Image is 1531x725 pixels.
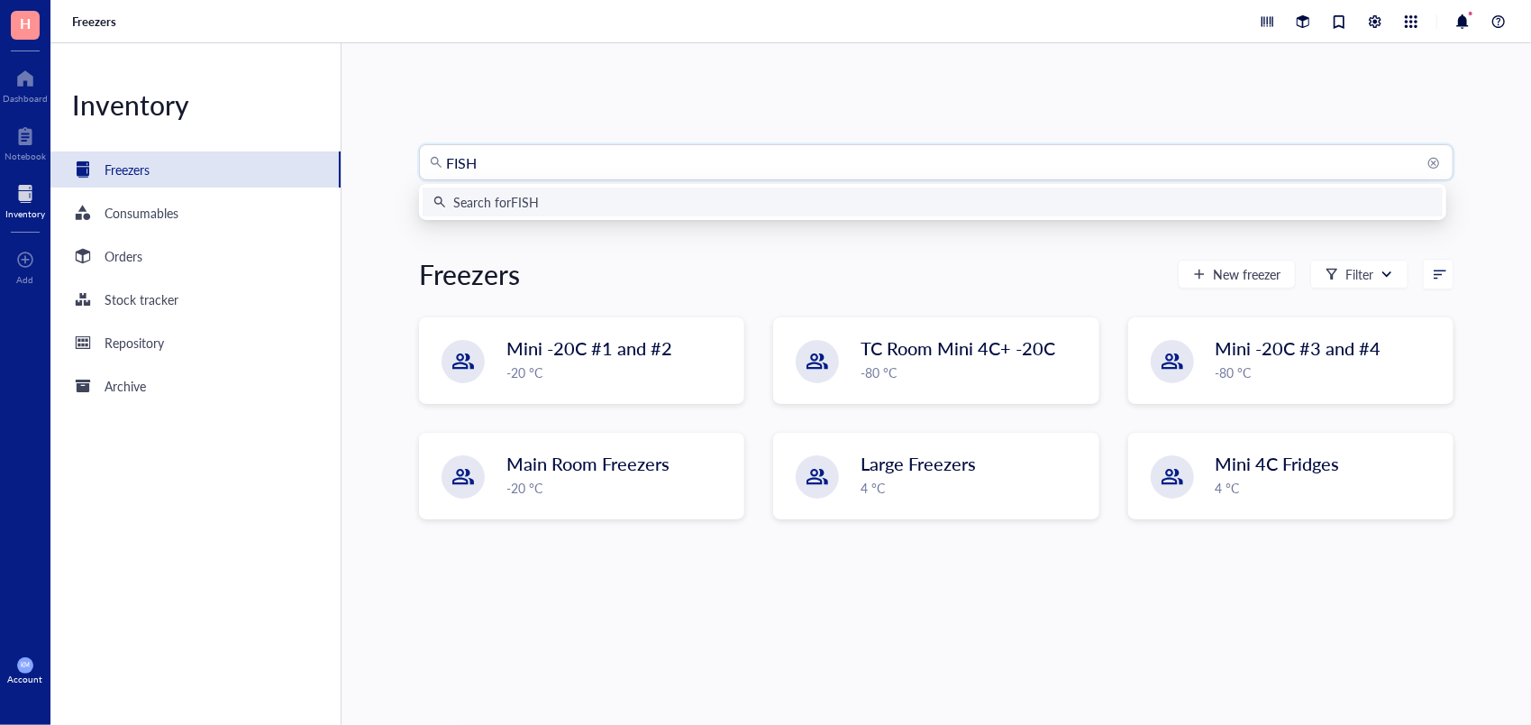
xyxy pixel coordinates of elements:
div: Notebook [5,151,46,161]
span: TC Room Mini 4C+ -20C [861,335,1055,361]
a: Repository [50,325,341,361]
div: -20 °C [506,478,733,498]
div: Search for FISH [453,192,539,212]
a: Notebook [5,122,46,161]
div: Dashboard [3,93,48,104]
a: Inventory [5,179,45,219]
div: 4 °C [861,478,1087,498]
a: Freezers [50,151,341,188]
div: Inventory [50,87,341,123]
div: Archive [105,376,146,396]
div: Add [17,274,34,285]
a: Freezers [72,14,120,30]
span: New freezer [1213,267,1280,281]
div: Repository [105,333,164,353]
span: Mini 4C Fridges [1216,451,1340,476]
span: Mini -20C #3 and #4 [1216,335,1381,361]
span: Mini -20C #1 and #2 [506,335,672,361]
div: Stock tracker [105,289,178,309]
div: Orders [105,246,142,266]
span: Large Freezers [861,451,976,476]
a: Orders [50,238,341,274]
div: -80 °C [1216,362,1442,382]
div: Inventory [5,208,45,219]
div: Freezers [419,256,520,292]
button: New freezer [1178,260,1296,289]
span: KM [21,662,30,669]
div: -80 °C [861,362,1087,382]
div: 4 °C [1216,478,1442,498]
div: Freezers [105,160,150,179]
a: Stock tracker [50,281,341,317]
span: H [20,12,31,34]
div: Filter [1345,264,1373,284]
div: Account [8,674,43,684]
div: Consumables [105,203,178,223]
span: Main Room Freezers [506,451,670,476]
a: Dashboard [3,64,48,104]
div: -20 °C [506,362,733,382]
a: Consumables [50,195,341,231]
a: Archive [50,368,341,404]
